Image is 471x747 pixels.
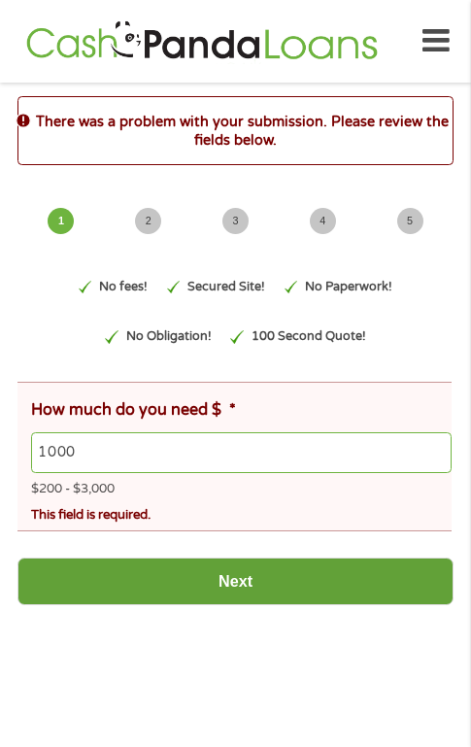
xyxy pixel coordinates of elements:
label: How much do you need $ [31,400,235,421]
span: 5 [397,208,423,234]
span: 3 [222,208,249,234]
div: This field is required. [31,499,452,526]
input: Next [17,558,454,605]
h2: There was a problem with your submission. Please review the fields below. [18,111,453,150]
p: Secured Site! [187,278,265,296]
p: 100 Second Quote! [252,327,366,346]
p: No Obligation! [126,327,212,346]
span: 1 [48,208,74,234]
p: No Paperwork! [305,278,392,296]
p: No fees! [99,278,148,296]
span: 4 [310,208,336,234]
div: $200 - $3,000 [31,473,452,499]
span: 2 [135,208,161,234]
img: GetLoanNow Logo [21,18,383,64]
